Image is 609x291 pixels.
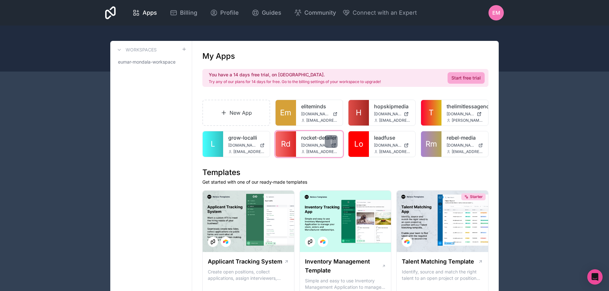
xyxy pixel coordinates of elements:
a: rocket-detailer [301,134,338,142]
span: Apps [143,8,157,17]
img: Airtable Logo [404,239,410,244]
a: [DOMAIN_NAME] [374,143,410,148]
span: [DOMAIN_NAME] [447,111,474,117]
span: [DOMAIN_NAME] [447,143,476,148]
span: [EMAIL_ADDRESS][DOMAIN_NAME] [379,149,410,154]
span: [EMAIL_ADDRESS][DOMAIN_NAME] [233,149,265,154]
span: eumar-mondala-workspace [118,59,176,65]
a: Rd [276,131,296,157]
span: Billing [180,8,197,17]
a: Rm [421,131,441,157]
span: [DOMAIN_NAME] [228,143,257,148]
a: hopskipmedia [374,103,410,110]
a: Apps [127,6,162,20]
span: EM [492,9,500,17]
a: [DOMAIN_NAME] [447,143,483,148]
a: Guides [246,6,286,20]
a: L [203,131,223,157]
h1: Templates [202,167,488,178]
p: Simple and easy to use Inventory Management Application to manage your stock, orders and Manufact... [305,278,386,290]
h3: Workspaces [126,47,157,53]
a: rebel-media [447,134,483,142]
span: [EMAIL_ADDRESS][DOMAIN_NAME] [452,149,483,154]
h2: You have a 14 days free trial, on [GEOGRAPHIC_DATA]. [209,72,381,78]
span: [PERSON_NAME][EMAIL_ADDRESS][DOMAIN_NAME] [452,118,483,123]
span: Em [280,108,291,118]
span: Lo [354,139,363,149]
span: L [211,139,215,149]
a: [DOMAIN_NAME] [301,143,338,148]
a: Profile [205,6,244,20]
h1: Inventory Management Template [305,257,382,275]
span: [DOMAIN_NAME] [374,143,402,148]
p: Get started with one of our ready-made templates [202,179,488,185]
a: T [421,100,441,126]
a: H [348,100,369,126]
span: Rd [281,139,291,149]
h1: My Apps [202,51,235,61]
a: [DOMAIN_NAME] [228,143,265,148]
span: [EMAIL_ADDRESS][DOMAIN_NAME] [379,118,410,123]
a: Em [276,100,296,126]
span: Guides [262,8,281,17]
a: eumar-mondala-workspace [115,56,187,68]
a: Workspaces [115,46,157,54]
span: [DOMAIN_NAME] [374,111,402,117]
span: Community [304,8,336,17]
a: Billing [165,6,202,20]
a: [DOMAIN_NAME] [301,111,338,117]
p: Identify, source and match the right talent to an open project or position with our Talent Matchi... [402,269,483,281]
div: Open Intercom Messenger [587,269,603,285]
a: Community [289,6,341,20]
a: Start free trial [448,72,485,84]
a: eliteminds [301,103,338,110]
span: H [356,108,362,118]
span: Connect with an Expert [353,8,417,17]
h1: Talent Matching Template [402,257,474,266]
button: Connect with an Expert [342,8,417,17]
span: [EMAIL_ADDRESS][DOMAIN_NAME] [306,149,338,154]
p: Create open positions, collect applications, assign interviewers, centralise candidate feedback a... [208,269,289,281]
a: leadfuse [374,134,410,142]
img: Airtable Logo [320,239,325,244]
a: grow-localli [228,134,265,142]
a: New App [202,100,270,126]
span: Rm [426,139,437,149]
a: [DOMAIN_NAME] [374,111,410,117]
span: [DOMAIN_NAME] [301,111,330,117]
a: Lo [348,131,369,157]
span: T [429,108,434,118]
p: Try any of our plans for 14 days for free. Go to the billing settings of your workspace to upgrade! [209,79,381,84]
span: Starter [470,194,483,199]
span: Profile [220,8,239,17]
span: [EMAIL_ADDRESS][DOMAIN_NAME] [306,118,338,123]
a: thelimitlessagency [447,103,483,110]
span: [DOMAIN_NAME] [301,143,329,148]
a: [DOMAIN_NAME] [447,111,483,117]
img: Airtable Logo [223,239,228,244]
h1: Applicant Tracking System [208,257,282,266]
